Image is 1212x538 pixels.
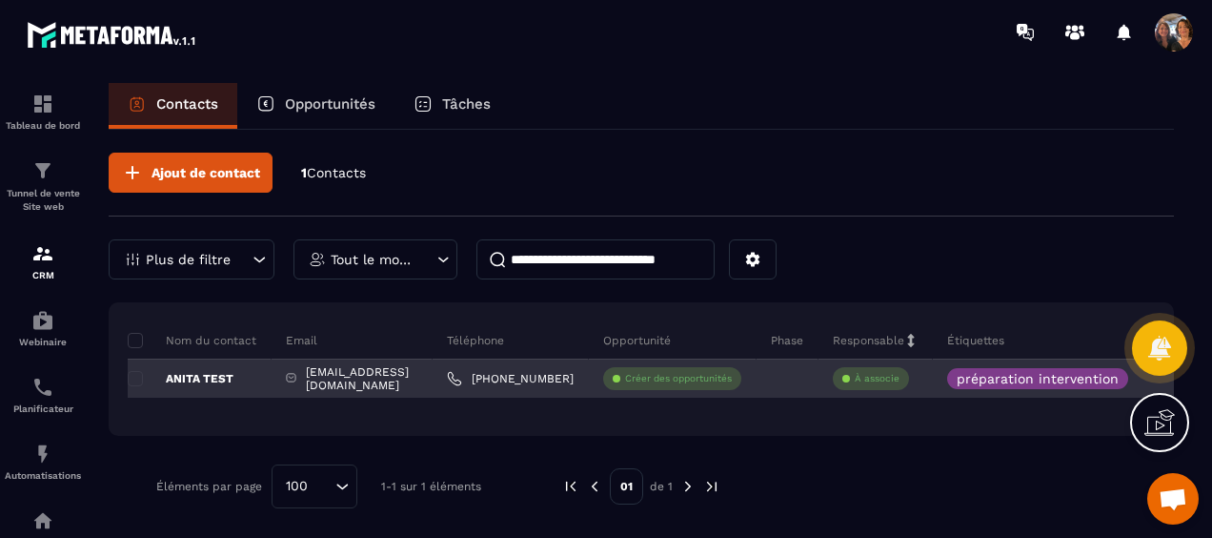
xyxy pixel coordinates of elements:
img: formation [31,242,54,265]
a: Contacts [109,83,237,129]
p: Contacts [156,95,218,113]
a: automationsautomationsAutomatisations [5,428,81,495]
div: Search for option [272,465,357,508]
p: 1-1 sur 1 éléments [381,480,481,493]
img: formation [31,159,54,182]
img: prev [586,478,603,495]
p: Tunnel de vente Site web [5,187,81,214]
img: prev [562,478,579,495]
p: Nom du contact [128,333,256,348]
img: automations [31,509,54,532]
span: Ajout de contact [151,163,260,182]
button: Ajout de contact [109,153,273,193]
input: Search for option [314,476,331,497]
a: schedulerschedulerPlanificateur [5,362,81,428]
img: automations [31,309,54,332]
p: ANITA TEST [128,371,233,386]
p: Étiquettes [947,333,1004,348]
p: Tâches [442,95,491,113]
img: scheduler [31,376,54,399]
p: 1 [301,164,366,182]
a: automationsautomationsWebinaire [5,295,81,362]
img: logo [27,17,198,52]
p: Éléments par page [156,480,262,493]
a: formationformationTunnel de vente Site web [5,145,81,228]
img: next [679,478,697,495]
span: Contacts [307,165,366,180]
a: formationformationTableau de bord [5,78,81,145]
p: Email [286,333,317,348]
img: next [703,478,720,495]
p: de 1 [650,479,673,494]
a: Tâches [394,83,510,129]
p: préparation intervention [957,372,1119,385]
p: Plus de filtre [146,253,231,266]
p: Téléphone [447,333,504,348]
a: formationformationCRM [5,228,81,295]
p: Webinaire [5,337,81,347]
p: Phase [771,333,803,348]
p: Opportunité [603,333,671,348]
p: Automatisations [5,470,81,481]
div: Ouvrir le chat [1147,473,1199,525]
p: CRM [5,270,81,280]
a: Opportunités [237,83,394,129]
a: [PHONE_NUMBER] [447,371,574,386]
p: À associe [855,372,899,385]
p: Opportunités [285,95,375,113]
p: Tout le monde [331,253,415,266]
img: formation [31,93,54,115]
p: Créer des opportunités [625,372,732,385]
p: Responsable [833,333,904,348]
p: Planificateur [5,403,81,414]
p: 01 [610,468,643,505]
img: automations [31,443,54,466]
p: Tableau de bord [5,120,81,131]
span: 100 [279,476,314,497]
